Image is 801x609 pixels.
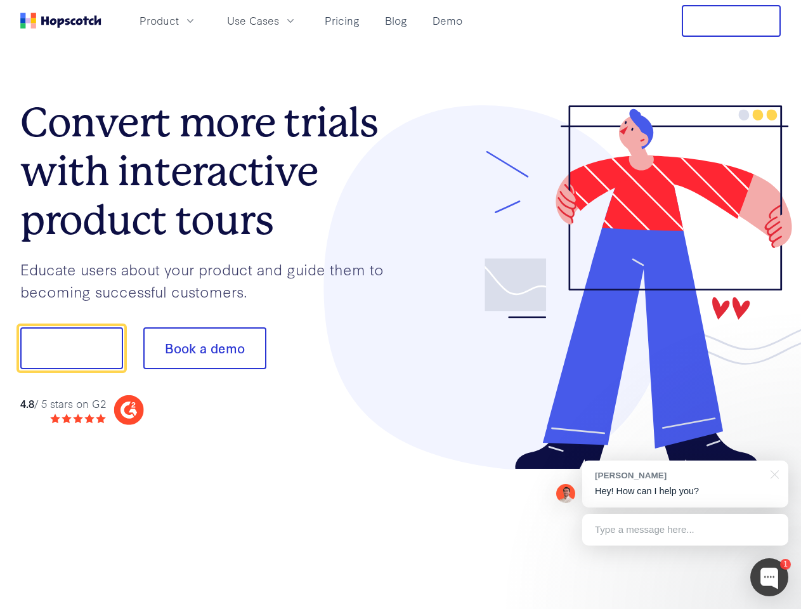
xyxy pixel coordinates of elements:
button: Free Trial [682,5,781,37]
button: Book a demo [143,327,266,369]
p: Educate users about your product and guide them to becoming successful customers. [20,258,401,302]
h1: Convert more trials with interactive product tours [20,98,401,244]
div: Type a message here... [582,514,788,546]
div: 1 [780,559,791,570]
button: Show me! [20,327,123,369]
button: Use Cases [219,10,304,31]
a: Demo [427,10,467,31]
span: Use Cases [227,13,279,29]
div: / 5 stars on G2 [20,396,106,412]
p: Hey! How can I help you? [595,485,776,498]
span: Product [140,13,179,29]
a: Pricing [320,10,365,31]
button: Product [132,10,204,31]
strong: 4.8 [20,396,34,410]
a: Home [20,13,101,29]
a: Blog [380,10,412,31]
img: Mark Spera [556,484,575,503]
div: [PERSON_NAME] [595,469,763,481]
